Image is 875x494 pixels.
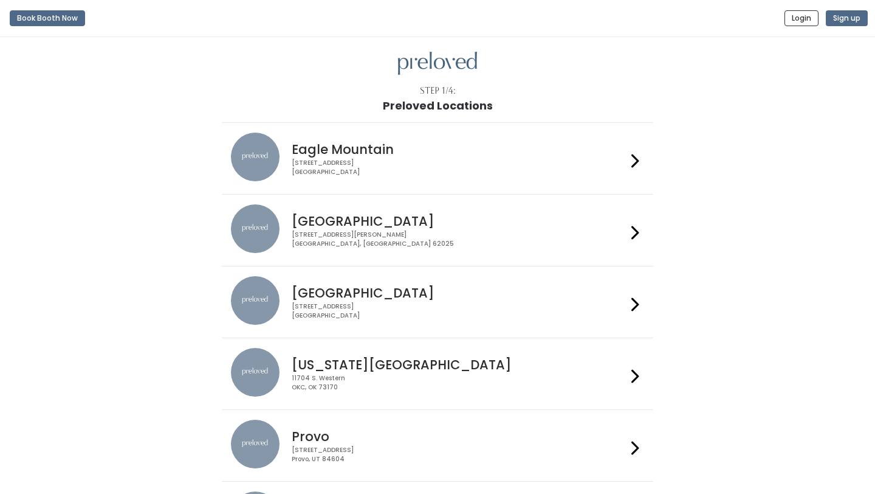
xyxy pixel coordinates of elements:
[292,302,626,320] div: [STREET_ADDRESS] [GEOGRAPHIC_DATA]
[292,358,626,372] h4: [US_STATE][GEOGRAPHIC_DATA]
[398,52,477,75] img: preloved logo
[383,100,493,112] h1: Preloved Locations
[292,214,626,228] h4: [GEOGRAPHIC_DATA]
[292,159,626,176] div: [STREET_ADDRESS] [GEOGRAPHIC_DATA]
[10,10,85,26] button: Book Booth Now
[231,133,280,181] img: preloved location
[292,430,626,444] h4: Provo
[292,142,626,156] h4: Eagle Mountain
[231,204,280,253] img: preloved location
[292,446,626,464] div: [STREET_ADDRESS] Provo, UT 84604
[231,276,643,328] a: preloved location [GEOGRAPHIC_DATA] [STREET_ADDRESS][GEOGRAPHIC_DATA]
[231,420,643,471] a: preloved location Provo [STREET_ADDRESS]Provo, UT 84604
[231,204,643,256] a: preloved location [GEOGRAPHIC_DATA] [STREET_ADDRESS][PERSON_NAME][GEOGRAPHIC_DATA], [GEOGRAPHIC_D...
[231,420,280,468] img: preloved location
[292,231,626,248] div: [STREET_ADDRESS][PERSON_NAME] [GEOGRAPHIC_DATA], [GEOGRAPHIC_DATA] 62025
[826,10,868,26] button: Sign up
[292,374,626,392] div: 11704 S. Western OKC, OK 73170
[784,10,818,26] button: Login
[10,5,85,32] a: Book Booth Now
[292,286,626,300] h4: [GEOGRAPHIC_DATA]
[231,348,643,400] a: preloved location [US_STATE][GEOGRAPHIC_DATA] 11704 S. WesternOKC, OK 73170
[231,276,280,325] img: preloved location
[231,348,280,397] img: preloved location
[420,85,456,97] div: Step 1/4:
[231,133,643,184] a: preloved location Eagle Mountain [STREET_ADDRESS][GEOGRAPHIC_DATA]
